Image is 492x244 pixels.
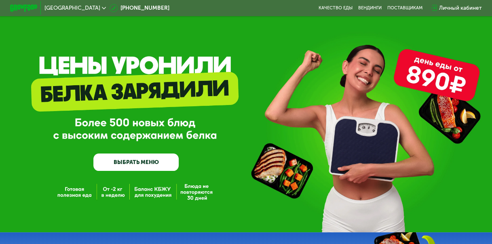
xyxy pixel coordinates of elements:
[358,5,382,11] a: Вендинги
[319,5,353,11] a: Качество еды
[110,4,169,12] a: [PHONE_NUMBER]
[387,5,422,11] div: поставщикам
[44,5,100,11] span: [GEOGRAPHIC_DATA]
[93,154,178,170] a: ВЫБРАТЬ МЕНЮ
[439,4,482,12] div: Личный кабинет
